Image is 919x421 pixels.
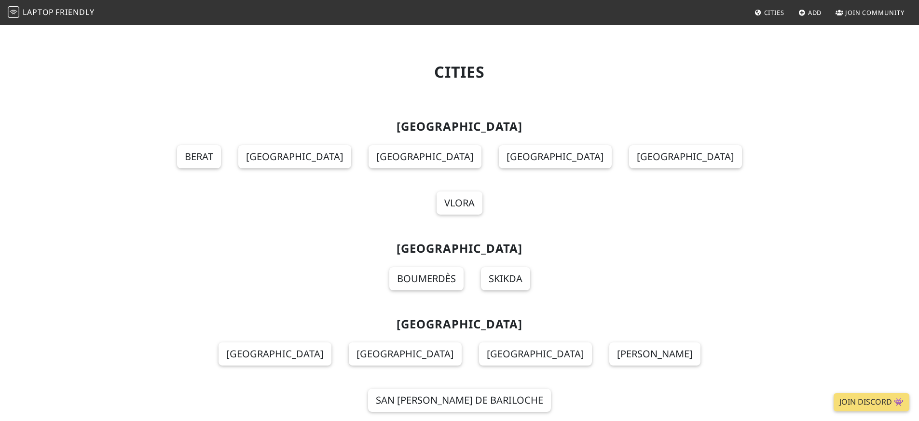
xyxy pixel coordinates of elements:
[147,63,772,81] h1: Cities
[795,4,826,21] a: Add
[23,7,54,17] span: Laptop
[55,7,94,17] span: Friendly
[219,342,331,366] a: [GEOGRAPHIC_DATA]
[238,145,351,168] a: [GEOGRAPHIC_DATA]
[389,267,464,290] a: Boumerdès
[808,8,822,17] span: Add
[369,145,481,168] a: [GEOGRAPHIC_DATA]
[177,145,221,168] a: Berat
[499,145,612,168] a: [GEOGRAPHIC_DATA]
[609,342,700,366] a: [PERSON_NAME]
[834,393,909,411] a: Join Discord 👾
[147,242,772,256] h2: [GEOGRAPHIC_DATA]
[832,4,908,21] a: Join Community
[147,120,772,134] h2: [GEOGRAPHIC_DATA]
[479,342,592,366] a: [GEOGRAPHIC_DATA]
[845,8,905,17] span: Join Community
[481,267,530,290] a: Skikda
[368,389,551,412] a: San [PERSON_NAME] de Bariloche
[629,145,742,168] a: [GEOGRAPHIC_DATA]
[8,4,95,21] a: LaptopFriendly LaptopFriendly
[751,4,788,21] a: Cities
[8,6,19,18] img: LaptopFriendly
[437,191,482,215] a: Vlora
[349,342,462,366] a: [GEOGRAPHIC_DATA]
[147,317,772,331] h2: [GEOGRAPHIC_DATA]
[764,8,784,17] span: Cities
